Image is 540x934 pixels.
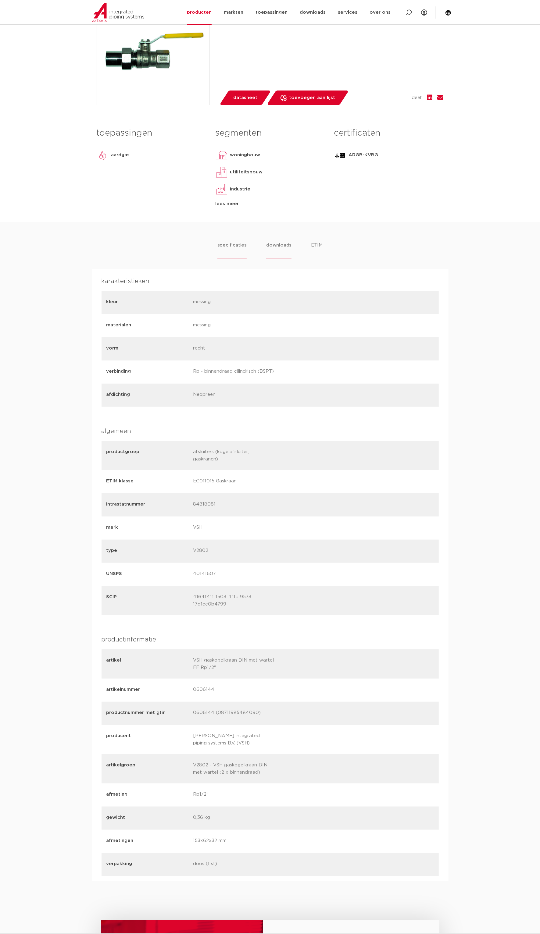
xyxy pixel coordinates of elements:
[215,200,325,208] div: lees meer
[230,151,260,159] p: woningbouw
[215,127,325,139] h3: segmenten
[102,426,439,436] h4: algemeen
[193,732,275,747] p: [PERSON_NAME] integrated piping systems B.V. (VSH)
[193,837,275,846] p: 153x62x32 mm
[106,732,188,746] p: producent
[106,657,188,670] p: artikel
[106,524,188,531] p: merk
[193,478,275,486] p: EC011015 Gaskraan
[412,94,422,101] span: deel:
[106,368,188,375] p: verbinding
[230,186,250,193] p: industrie
[106,686,188,693] p: artikelnummer
[106,593,188,607] p: SCIP
[215,183,227,195] img: industrie
[106,762,188,775] p: artikelgroep
[193,547,275,556] p: V2802
[106,501,188,508] p: intrastatnummer
[193,321,275,330] p: messing
[193,762,275,776] p: V2802 - VSH gaskogelkraan DIN met wartel (2 x binnendraad)
[230,169,263,176] p: utiliteitsbouw
[193,391,275,400] p: Neopreen
[102,635,439,645] h4: productinformatie
[106,547,188,554] p: type
[289,93,335,103] span: toevoegen aan lijst
[106,478,188,485] p: ETIM klasse
[193,657,275,671] p: VSH gaskogelkraan DIN met wartel FF Rp1/2"
[193,448,275,463] p: afsluiters (kogelafsluiter, gaskranen)
[106,345,188,352] p: vorm
[193,298,275,307] p: messing
[193,593,275,608] p: 4164f411-1503-4f1c-9573-17d1ce0b4799
[97,127,206,139] h3: toepassingen
[334,127,443,139] h3: certificaten
[111,151,130,159] p: aardgas
[106,791,188,798] p: afmeting
[97,149,109,161] img: aardgas
[106,391,188,398] p: afdichting
[106,570,188,577] p: UNSPS
[193,791,275,799] p: Rp1/2"
[106,837,188,844] p: afmetingen
[106,814,188,821] p: gewicht
[349,151,378,159] p: ARGB-KVBG
[215,166,227,178] img: utiliteitsbouw
[193,368,275,376] p: Rp - binnendraad cilindrisch (BSPT)
[193,814,275,822] p: 0,36 kg
[193,686,275,694] p: 0606144
[193,860,275,869] p: doos (1 st)
[193,709,275,718] p: 0606144 (08711985484090)
[215,149,227,161] img: woningbouw
[106,860,188,868] p: verpakking
[106,321,188,329] p: materialen
[233,93,257,103] span: datasheet
[219,91,271,105] a: datasheet
[193,570,275,579] p: 40141607
[311,242,323,259] li: ETIM
[266,242,291,259] li: downloads
[102,276,439,286] h4: karakteristieken
[106,448,188,462] p: productgroep
[217,242,247,259] li: specificaties
[193,345,275,353] p: recht
[193,501,275,509] p: 84818081
[106,709,188,716] p: productnummer met gtin
[334,149,346,161] img: ARGB-KVBG
[193,524,275,532] p: VSH
[106,298,188,306] p: kleur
